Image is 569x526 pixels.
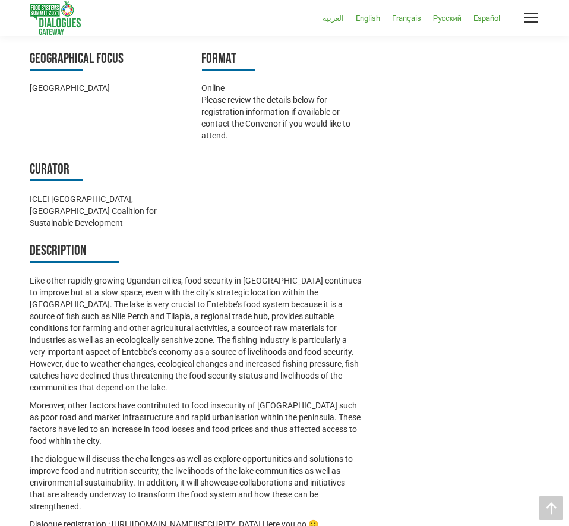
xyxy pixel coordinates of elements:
[201,49,361,71] h3: Format
[392,14,421,23] span: Français
[30,82,189,94] div: [GEOGRAPHIC_DATA]
[386,11,427,25] a: Français
[30,1,81,35] img: Food Systems Summit Dialogues
[201,94,361,141] p: Please review the details below for registration information if available or contact the Convenor...
[30,453,362,512] p: The dialogue will discuss the challenges as well as explore opportunities and solutions to improv...
[523,10,539,26] a: Mobile menu icon
[427,11,467,25] a: Русский
[30,159,189,181] h3: Curator
[201,82,361,94] div: Online
[356,14,380,23] span: English
[350,11,386,25] a: English
[30,399,362,447] p: Moreover, other factors have contributed to food insecurity of [GEOGRAPHIC_DATA] such as poor roa...
[317,11,350,25] a: العربية
[30,49,189,71] h3: Geographical focus
[467,11,506,25] a: Español
[30,275,362,393] p: Like other rapidly growing Ugandan cities, food security in [GEOGRAPHIC_DATA] continues to improv...
[323,14,344,23] span: العربية
[433,14,461,23] span: Русский
[30,193,189,229] div: ICLEI [GEOGRAPHIC_DATA], [GEOGRAPHIC_DATA] Coalition for Sustainable Development
[473,14,500,23] span: Español
[30,241,362,263] h3: Description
